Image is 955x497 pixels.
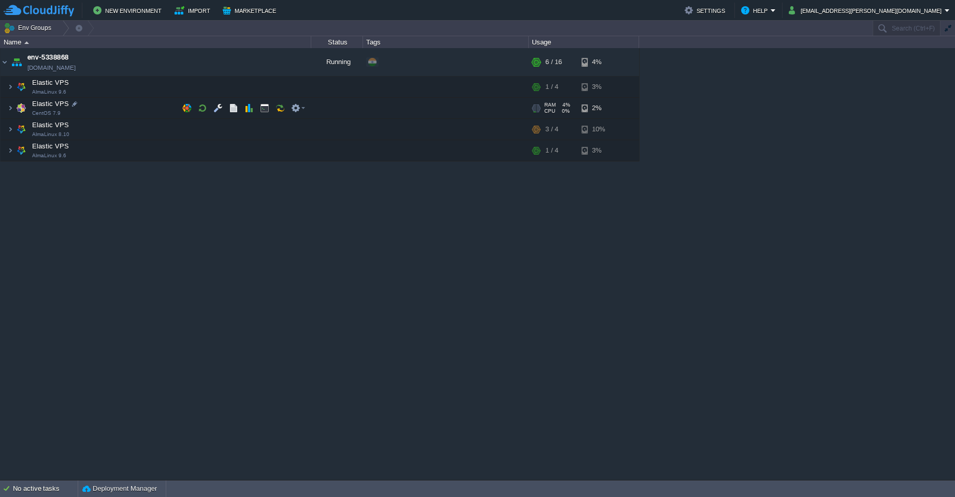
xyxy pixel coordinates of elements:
img: AMDAwAAAACH5BAEAAAAALAAAAAABAAEAAAICRAEAOw== [14,140,28,161]
a: Elastic VPSAlmaLinux 9.6 [31,142,70,150]
button: Settings [685,4,728,17]
a: Elastic VPSAlmaLinux 8.10 [31,121,70,129]
button: Deployment Manager [82,484,157,494]
img: AMDAwAAAACH5BAEAAAAALAAAAAABAAEAAAICRAEAOw== [1,48,9,76]
span: Elastic VPS [31,99,70,108]
button: [EMAIL_ADDRESS][PERSON_NAME][DOMAIN_NAME] [789,4,945,17]
a: Elastic VPSAlmaLinux 9.6 [31,79,70,86]
img: AMDAwAAAACH5BAEAAAAALAAAAAABAAEAAAICRAEAOw== [7,77,13,97]
span: Elastic VPS [31,78,70,87]
span: RAM [544,102,556,108]
span: 0% [559,108,570,114]
div: 6 / 16 [545,48,562,76]
span: [DOMAIN_NAME] [27,63,76,73]
button: Env Groups [4,21,55,35]
div: 1 / 4 [545,140,558,161]
div: 10% [582,119,615,140]
img: AMDAwAAAACH5BAEAAAAALAAAAAABAAEAAAICRAEAOw== [14,77,28,97]
div: Tags [364,36,528,48]
img: AMDAwAAAACH5BAEAAAAALAAAAAABAAEAAAICRAEAOw== [9,48,24,76]
span: CPU [544,108,555,114]
div: No active tasks [13,480,78,497]
img: AMDAwAAAACH5BAEAAAAALAAAAAABAAEAAAICRAEAOw== [7,98,13,118]
div: 3% [582,77,615,97]
span: AlmaLinux 9.6 [32,153,66,159]
div: Running [311,48,363,76]
button: Help [741,4,771,17]
img: AMDAwAAAACH5BAEAAAAALAAAAAABAAEAAAICRAEAOw== [7,140,13,161]
span: CentOS 7.9 [32,110,61,116]
img: AMDAwAAAACH5BAEAAAAALAAAAAABAAEAAAICRAEAOw== [14,98,28,118]
div: 3% [582,140,615,161]
a: env-5338868 [27,52,69,63]
a: Elastic VPSCentOS 7.9 [31,100,70,108]
img: AMDAwAAAACH5BAEAAAAALAAAAAABAAEAAAICRAEAOw== [24,41,29,44]
div: Usage [529,36,639,48]
img: CloudJiffy [4,4,74,17]
img: AMDAwAAAACH5BAEAAAAALAAAAAABAAEAAAICRAEAOw== [7,119,13,140]
span: AlmaLinux 8.10 [32,131,69,138]
span: Elastic VPS [31,121,70,129]
div: Status [312,36,363,48]
div: 3 / 4 [545,119,558,140]
button: Import [175,4,213,17]
div: 1 / 4 [545,77,558,97]
span: AlmaLinux 9.6 [32,89,66,95]
button: New Environment [93,4,165,17]
button: Marketplace [223,4,279,17]
span: 4% [560,102,570,108]
div: Name [1,36,311,48]
div: 2% [582,98,615,118]
span: Elastic VPS [31,142,70,150]
iframe: chat widget [911,456,945,487]
div: 4% [582,48,615,76]
img: AMDAwAAAACH5BAEAAAAALAAAAAABAAEAAAICRAEAOw== [14,119,28,140]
